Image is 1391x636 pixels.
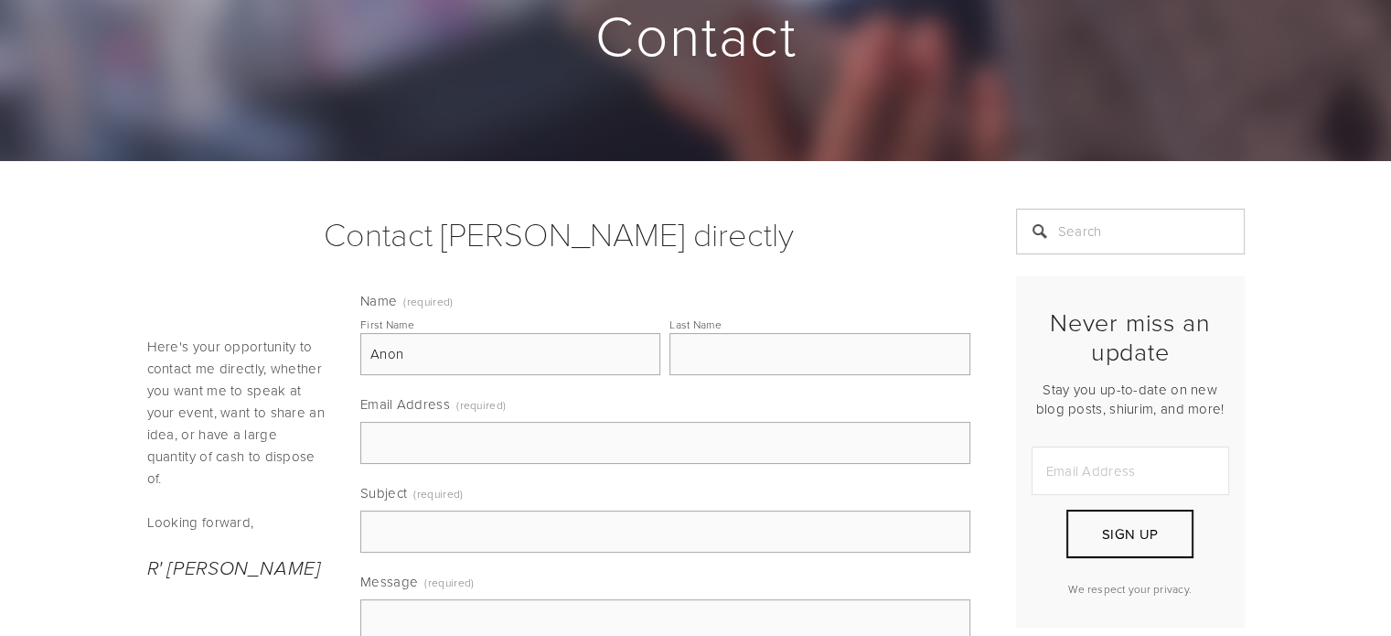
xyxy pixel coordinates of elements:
button: Sign Up [1066,510,1193,558]
p: Stay you up-to-date on new blog posts, shiurim, and more! [1032,380,1229,418]
span: (required) [403,296,453,307]
p: Here's your opportunity to contact me directly, whether you want me to speak at your event, want ... [147,336,330,490]
span: (required) [424,569,474,596]
span: Name [360,291,397,310]
span: Subject [360,483,407,502]
em: R' [PERSON_NAME] [147,557,321,580]
h2: Never miss an update [1032,307,1229,367]
span: Message [360,572,418,591]
span: (required) [413,480,463,507]
span: Sign Up [1102,524,1158,544]
span: Email Address [360,394,450,414]
h1: Contact [PERSON_NAME] directly [147,209,970,258]
span: (required) [456,392,506,418]
input: Search [1016,209,1245,254]
p: Looking forward, [147,512,330,534]
div: Last Name [669,317,722,332]
h1: Contact [147,5,1247,64]
input: Email Address [1032,447,1229,495]
p: We respect your privacy. [1032,581,1229,597]
div: First Name [360,317,414,332]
